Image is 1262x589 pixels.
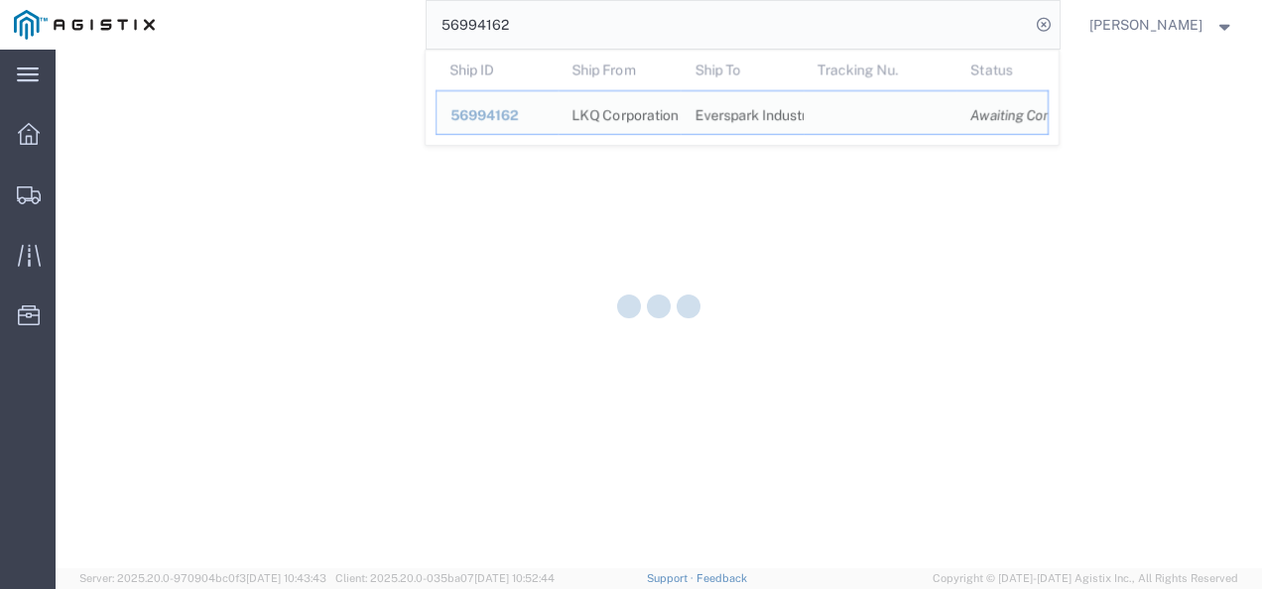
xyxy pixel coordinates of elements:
span: Nathan Seeley [1089,14,1202,36]
span: [DATE] 10:43:43 [246,572,326,584]
span: Copyright © [DATE]-[DATE] Agistix Inc., All Rights Reserved [933,570,1238,587]
button: [PERSON_NAME] [1088,13,1235,37]
img: logo [14,10,155,40]
a: Feedback [696,572,747,584]
span: [DATE] 10:52:44 [474,572,555,584]
span: Client: 2025.20.0-035ba07 [335,572,555,584]
a: Support [647,572,696,584]
input: Search for shipment number, reference number [427,1,1030,49]
span: Server: 2025.20.0-970904bc0f3 [79,572,326,584]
